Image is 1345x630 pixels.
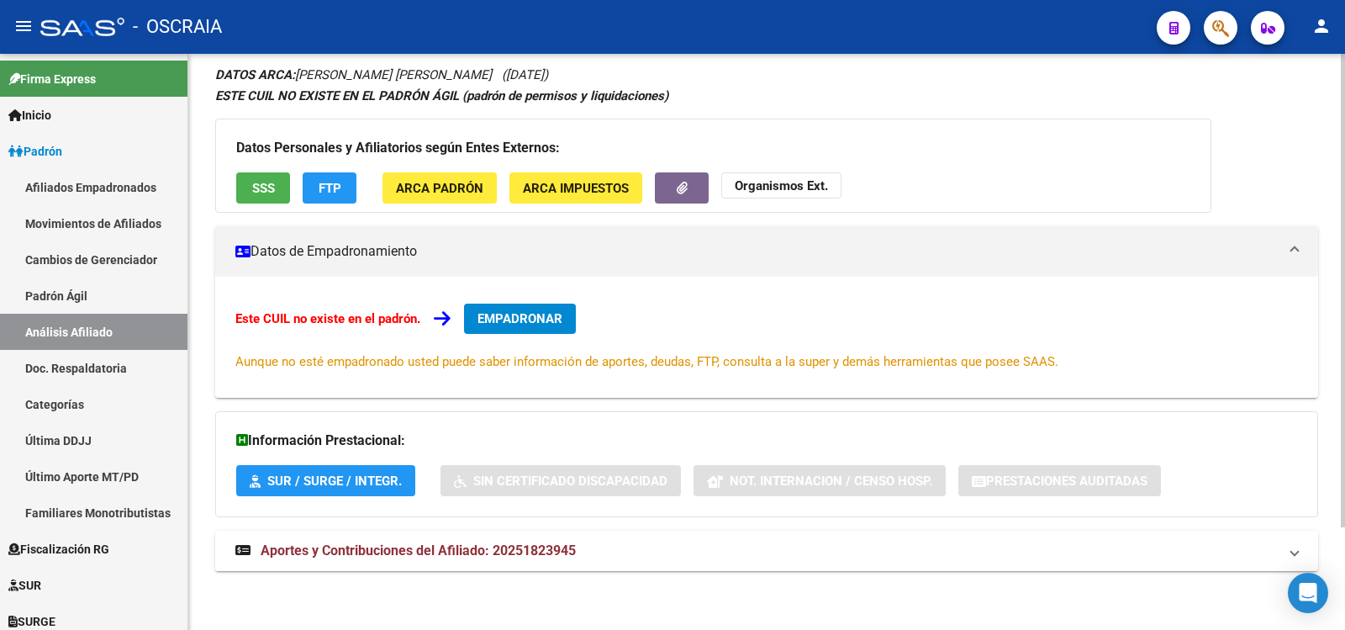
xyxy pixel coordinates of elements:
strong: Organismos Ext. [735,178,828,193]
span: Aunque no esté empadronado usted puede saber información de aportes, deudas, FTP, consulta a la s... [235,354,1058,369]
span: Padrón [8,142,62,161]
button: Sin Certificado Discapacidad [440,465,681,496]
span: Prestaciones Auditadas [986,474,1147,489]
strong: ESTE CUIL NO EXISTE EN EL PADRÓN ÁGIL (padrón de permisos y liquidaciones) [215,88,668,103]
span: ARCA Padrón [396,181,483,196]
span: EMPADRONAR [477,311,562,326]
span: [PERSON_NAME] [PERSON_NAME] [215,67,492,82]
button: FTP [303,172,356,204]
button: ARCA Padrón [382,172,497,204]
button: Not. Internacion / Censo Hosp. [694,465,946,496]
mat-expansion-panel-header: Aportes y Contribuciones del Afiliado: 20251823945 [215,531,1318,571]
span: ([DATE]) [502,67,548,82]
h3: Información Prestacional: [236,429,1297,453]
span: ARCA Impuestos [523,181,629,196]
button: EMPADRONAR [464,304,576,334]
button: SSS [236,172,290,204]
span: SUR [8,576,41,595]
strong: DATOS ARCA: [215,67,295,82]
span: Not. Internacion / Censo Hosp. [730,474,932,489]
h3: Datos Personales y Afiliatorios según Entes Externos: [236,136,1190,160]
span: Inicio [8,106,51,124]
button: SUR / SURGE / INTEGR. [236,465,415,496]
button: ARCA Impuestos [509,172,642,204]
span: Sin Certificado Discapacidad [473,474,667,489]
mat-expansion-panel-header: Datos de Empadronamiento [215,226,1318,277]
span: FTP [319,181,341,196]
mat-icon: menu [13,16,34,36]
span: Aportes y Contribuciones del Afiliado: 20251823945 [261,543,576,559]
span: SUR / SURGE / INTEGR. [267,474,402,489]
button: Organismos Ext. [721,172,841,199]
span: Fiscalización RG [8,540,109,559]
span: - OSCRAIA [133,8,222,45]
span: SSS [252,181,275,196]
span: Firma Express [8,70,96,88]
div: Datos de Empadronamiento [215,277,1318,398]
button: Prestaciones Auditadas [958,465,1161,496]
div: Open Intercom Messenger [1288,573,1328,613]
mat-icon: person [1311,16,1332,36]
strong: Este CUIL no existe en el padrón. [235,311,420,326]
mat-panel-title: Datos de Empadronamiento [235,242,1278,261]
